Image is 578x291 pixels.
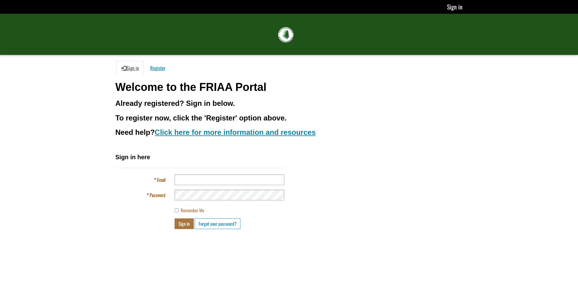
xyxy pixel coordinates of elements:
h3: Need help? [115,128,463,136]
input: Remember Me [175,208,179,212]
h3: To register now, click the 'Register' option above. [115,114,463,122]
h3: Already registered? Sign in below. [115,99,463,107]
a: Register [145,61,170,75]
a: Sign in [116,61,144,75]
img: FRIAA Submissions Portal [278,27,293,42]
a: Forgot your password? [195,218,240,229]
span: Sign in here [115,154,150,160]
h1: Welcome to the FRIAA Portal [115,81,463,93]
span: Password [150,192,165,198]
a: Click here for more information and resources [155,128,316,136]
a: Sign in [447,2,463,11]
span: Remember Me [181,207,204,214]
button: Sign in [175,218,194,229]
span: Email [157,176,165,183]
